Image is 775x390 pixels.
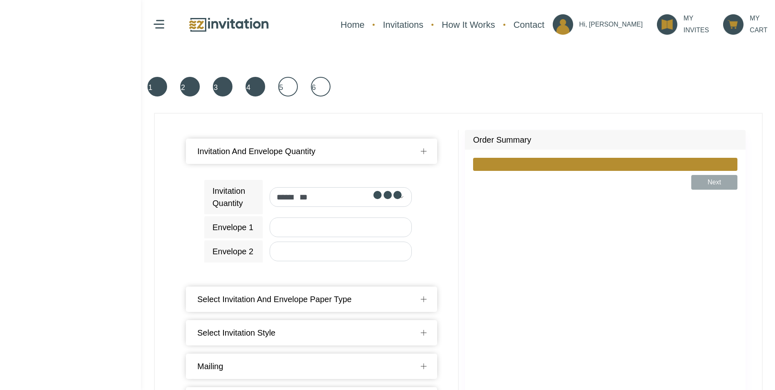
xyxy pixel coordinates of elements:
[473,135,531,145] h4: Order Summary
[311,77,331,96] span: 6
[579,19,643,31] p: Hi, [PERSON_NAME]
[246,77,265,96] span: 4
[213,77,232,96] span: 3
[197,328,275,337] span: Select Invitation Style
[657,14,677,35] img: ico_my_invites.png
[509,14,549,36] a: Contact
[553,14,573,35] img: ico_account.png
[141,74,174,100] a: 1
[272,74,304,100] a: 5
[212,245,253,258] div: Envelope 2
[188,16,270,34] img: logo.png
[197,295,352,304] span: Select Invitation and Envelope Paper Type
[683,13,709,36] p: MY INVITES
[438,14,499,36] a: How It Works
[212,221,253,233] div: Envelope 1
[304,74,337,100] a: 6
[239,74,272,100] a: 4
[212,185,255,209] div: Invitation Quantity
[723,14,744,35] img: ico_cart.png
[379,14,427,36] a: Invitations
[147,77,167,96] span: 1
[750,13,767,36] p: MY CART
[197,147,315,156] span: Invitation and Envelope Quantity
[197,362,223,371] span: Mailing
[278,77,298,96] span: 5
[174,74,206,100] a: 2
[180,77,200,96] span: 2
[206,74,239,100] a: 3
[337,14,369,36] a: Home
